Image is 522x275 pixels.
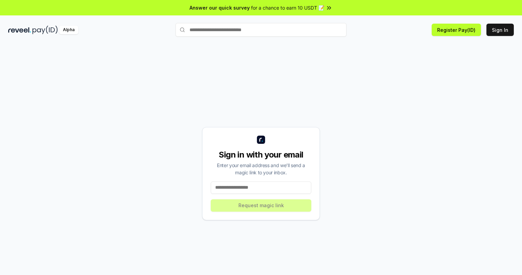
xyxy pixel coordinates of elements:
button: Register Pay(ID) [432,24,481,36]
span: Answer our quick survey [190,4,250,11]
div: Alpha [59,26,78,34]
div: Sign in with your email [211,149,311,160]
img: reveel_dark [8,26,31,34]
button: Sign In [486,24,514,36]
img: pay_id [32,26,58,34]
div: Enter your email address and we’ll send a magic link to your inbox. [211,162,311,176]
span: for a chance to earn 10 USDT 📝 [251,4,324,11]
img: logo_small [257,136,265,144]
